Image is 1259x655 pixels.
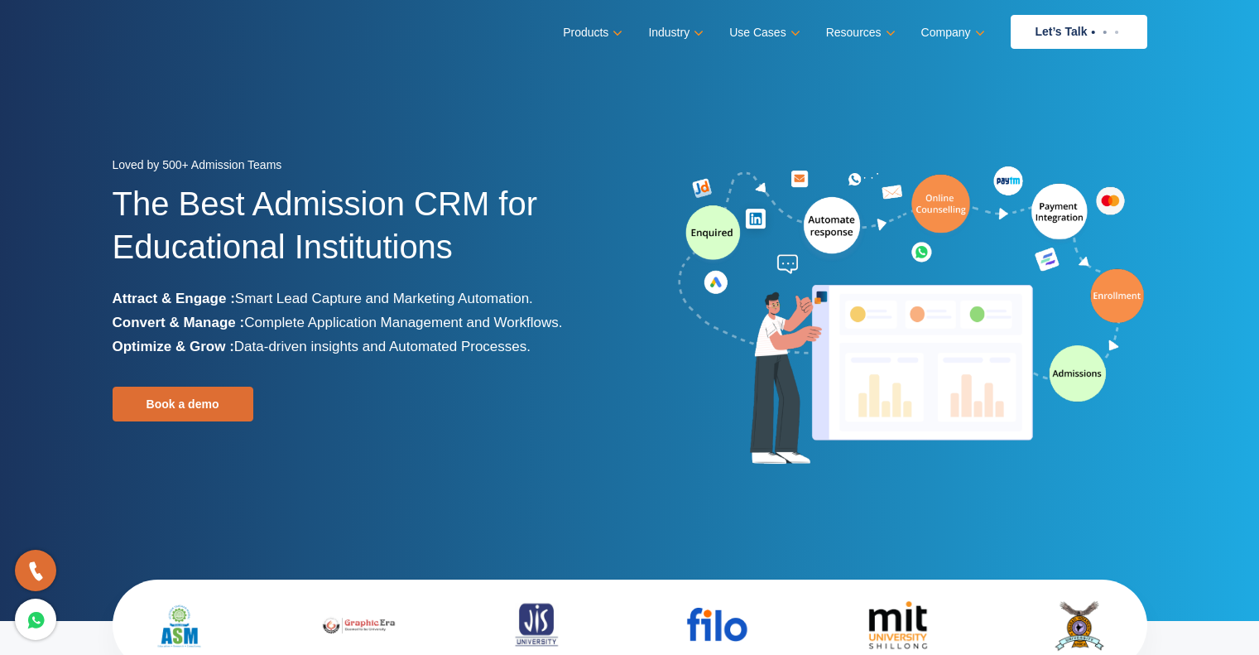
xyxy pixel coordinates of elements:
a: Use Cases [729,21,796,45]
a: Resources [826,21,892,45]
div: Loved by 500+ Admission Teams [113,153,617,182]
a: Industry [648,21,700,45]
b: Attract & Engage : [113,291,235,306]
b: Convert & Manage : [113,315,245,330]
a: Products [563,21,619,45]
span: Complete Application Management and Workflows. [244,315,562,330]
img: admission-software-home-page-header [675,162,1147,471]
span: Smart Lead Capture and Marketing Automation. [235,291,533,306]
a: Let’s Talk [1011,15,1147,49]
span: Data-driven insights and Automated Processes. [234,339,531,354]
h1: The Best Admission CRM for Educational Institutions [113,182,617,287]
b: Optimize & Grow : [113,339,234,354]
a: Company [921,21,982,45]
a: Book a demo [113,387,253,421]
